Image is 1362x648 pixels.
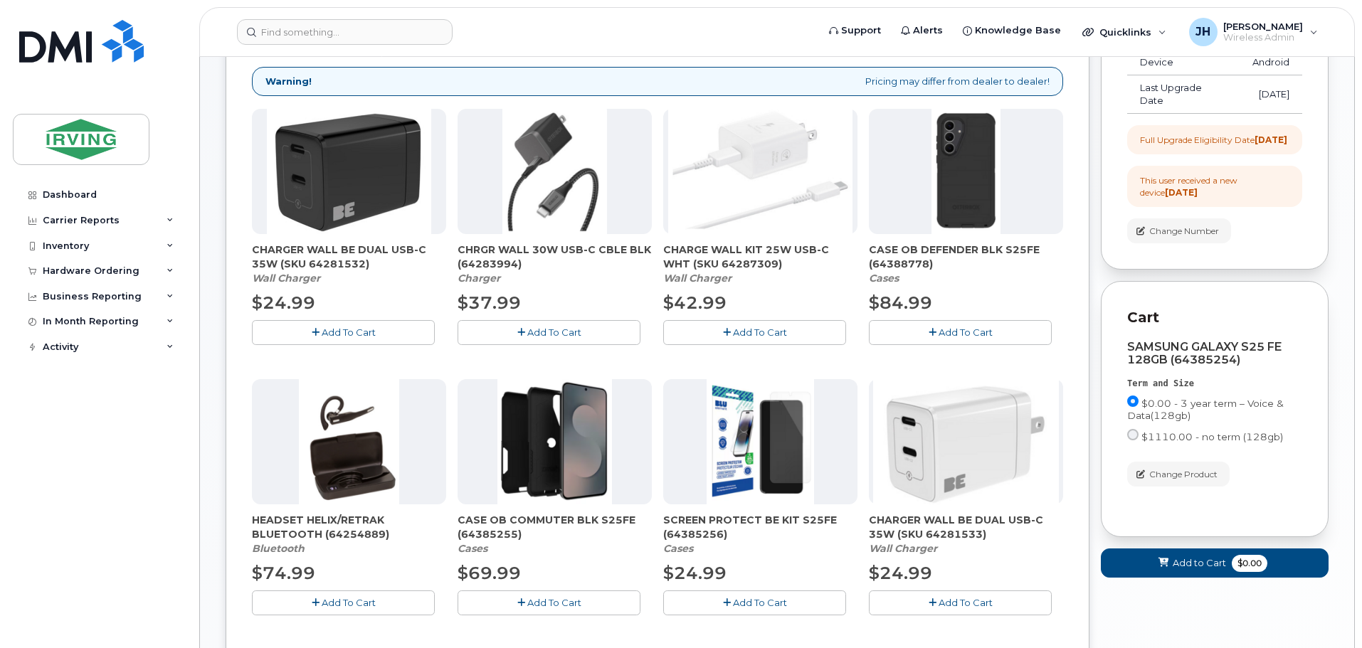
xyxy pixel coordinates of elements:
img: chrgr_wall_30w_-_blk.png [502,109,606,234]
div: CHARGER WALL BE DUAL USB-C 35W (SKU 64281533) [869,513,1063,556]
em: Wall Charger [663,272,732,285]
td: [DATE] [1240,75,1302,114]
span: Add To Cart [939,597,993,608]
button: Add To Cart [252,590,435,615]
img: CHARGER_WALL_BE_DUAL_USB-C_35W.png [267,109,431,234]
input: $1110.00 - no term (128gb) [1127,429,1139,440]
span: CHARGER WALL BE DUAL USB-C 35W (SKU 64281532) [252,243,446,271]
span: Add To Cart [733,597,787,608]
span: $24.99 [869,563,932,583]
p: Cart [1127,307,1302,328]
button: Change Number [1127,218,1231,243]
strong: [DATE] [1255,134,1287,145]
span: CHARGER WALL BE DUAL USB-C 35W (SKU 64281533) [869,513,1063,541]
span: Add To Cart [527,326,581,338]
button: Add To Cart [869,590,1052,615]
span: JH [1195,23,1210,41]
img: download.png [299,379,400,504]
em: Cases [458,542,487,555]
div: Julie Hebert [1179,18,1328,46]
em: Wall Charger [869,542,937,555]
div: CASE OB COMMUTER BLK S25FE (64385255) [458,513,652,556]
span: Add To Cart [527,597,581,608]
span: [PERSON_NAME] [1223,21,1303,32]
span: CHARGE WALL KIT 25W USB-C WHT (SKU 64287309) [663,243,857,271]
div: HEADSET HELIX/RETRAK BLUETOOTH (64254889) [252,513,446,556]
span: HEADSET HELIX/RETRAK BLUETOOTH (64254889) [252,513,446,541]
span: $24.99 [663,563,727,583]
em: Cases [663,542,693,555]
span: CHRGR WALL 30W USB-C CBLE BLK (64283994) [458,243,652,271]
span: Quicklinks [1099,26,1151,38]
span: $37.99 [458,292,521,313]
span: $1110.00 - no term (128gb) [1141,431,1283,442]
span: Wireless Admin [1223,32,1303,43]
input: $0.00 - 3 year term – Voice & Data(128gb) [1127,395,1139,407]
div: CHARGE WALL KIT 25W USB-C WHT (SKU 64287309) [663,243,857,285]
span: $69.99 [458,563,521,583]
div: Pricing may differ from dealer to dealer! [252,67,1063,96]
button: Add to Cart $0.00 [1101,548,1329,578]
button: Add To Cart [663,590,846,615]
div: Quicklinks [1072,18,1176,46]
span: $24.99 [252,292,315,313]
div: This user received a new device [1140,174,1289,198]
td: Android [1240,50,1302,75]
div: CHARGER WALL BE DUAL USB-C 35W (SKU 64281532) [252,243,446,285]
span: $84.99 [869,292,932,313]
span: Knowledge Base [975,23,1061,38]
span: SCREEN PROTECT BE KIT S25FE (64385256) [663,513,857,541]
strong: Warning! [265,75,312,88]
button: Add To Cart [458,590,640,615]
td: Last Upgrade Date [1127,75,1240,114]
button: Add To Cart [869,320,1052,345]
div: SCREEN PROTECT BE KIT S25FE (64385256) [663,513,857,556]
em: Wall Charger [252,272,320,285]
a: Knowledge Base [953,16,1071,45]
a: Alerts [891,16,953,45]
span: $0.00 - 3 year term – Voice & Data(128gb) [1127,398,1284,421]
em: Cases [869,272,899,285]
button: Add To Cart [458,320,640,345]
td: Device [1127,50,1240,75]
span: $42.99 [663,292,727,313]
a: Support [819,16,891,45]
span: Add To Cart [939,326,993,338]
span: Add To Cart [322,326,376,338]
span: Add to Cart [1173,556,1226,570]
button: Add To Cart [252,320,435,345]
div: SAMSUNG GALAXY S25 FE 128GB (64385254) [1127,341,1302,366]
img: BE.png [873,379,1060,504]
em: Bluetooth [252,542,305,555]
div: Term and Size [1127,378,1302,390]
button: Add To Cart [663,320,846,345]
strong: [DATE] [1165,187,1198,198]
em: Charger [458,272,500,285]
img: image-20250915-161557.png [497,379,612,504]
div: CASE OB DEFENDER BLK S25FE (64388778) [869,243,1063,285]
div: CHRGR WALL 30W USB-C CBLE BLK (64283994) [458,243,652,285]
div: Full Upgrade Eligibility Date [1140,134,1287,146]
span: CASE OB COMMUTER BLK S25FE (64385255) [458,513,652,541]
span: CASE OB DEFENDER BLK S25FE (64388778) [869,243,1063,271]
input: Find something... [237,19,453,45]
span: Add To Cart [733,326,787,338]
span: Change Product [1149,468,1218,481]
button: Change Product [1127,462,1230,487]
img: image-20250924-184623.png [931,109,1001,234]
img: CHARGE_WALL_KIT_25W_USB-C_WHT.png [668,109,853,234]
span: $0.00 [1232,555,1267,572]
span: Add To Cart [322,597,376,608]
span: $74.99 [252,563,315,583]
span: Change Number [1149,225,1219,238]
img: image-20250915-161621.png [707,379,815,504]
span: Alerts [913,23,943,38]
span: Support [841,23,881,38]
